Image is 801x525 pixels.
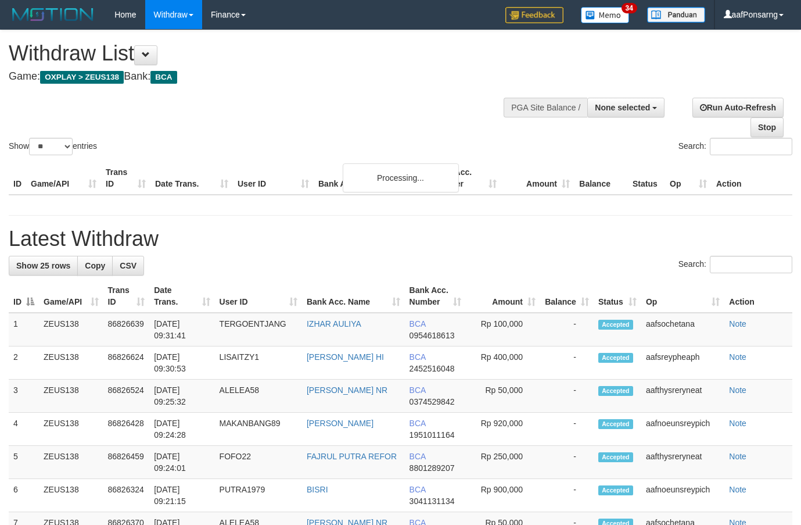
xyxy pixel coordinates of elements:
th: Date Trans. [150,162,233,195]
th: ID [9,162,26,195]
img: panduan.png [647,7,705,23]
a: Note [729,419,746,428]
a: Run Auto-Refresh [692,98,784,117]
th: Action [724,280,792,313]
td: aafthysreryneat [641,380,724,413]
a: Note [729,452,746,461]
span: Accepted [598,419,633,429]
td: LISAITZY1 [215,347,302,380]
a: FAJRUL PUTRA REFOR [307,452,397,461]
td: 3 [9,380,39,413]
td: MAKANBANG89 [215,413,302,446]
td: - [540,413,594,446]
img: Button%20Memo.svg [581,7,630,23]
span: Accepted [598,452,633,462]
td: [DATE] 09:24:28 [149,413,214,446]
td: 4 [9,413,39,446]
a: Copy [77,256,113,276]
td: [DATE] 09:21:15 [149,479,214,512]
label: Show entries [9,138,97,155]
th: User ID [233,162,314,195]
td: ZEUS138 [39,313,103,347]
a: Show 25 rows [9,256,78,276]
td: aafthysreryneat [641,446,724,479]
td: ZEUS138 [39,380,103,413]
td: 86826524 [103,380,150,413]
td: aafnoeunsreypich [641,413,724,446]
span: None selected [595,103,650,112]
td: - [540,446,594,479]
td: Rp 400,000 [466,347,540,380]
img: Feedback.jpg [505,7,563,23]
a: CSV [112,256,144,276]
img: MOTION_logo.png [9,6,97,23]
td: aafsreypheaph [641,347,724,380]
td: ZEUS138 [39,446,103,479]
th: Balance: activate to sort column ascending [540,280,594,313]
td: - [540,347,594,380]
span: OXPLAY > ZEUS138 [40,71,124,84]
input: Search: [710,138,792,155]
div: Processing... [343,163,459,192]
td: Rp 920,000 [466,413,540,446]
td: aafnoeunsreypich [641,479,724,512]
th: Bank Acc. Number [428,162,501,195]
a: Note [729,319,746,328]
td: - [540,313,594,347]
span: Accepted [598,485,633,495]
th: User ID: activate to sort column ascending [215,280,302,313]
td: Rp 50,000 [466,380,540,413]
a: [PERSON_NAME] HI [307,352,384,362]
td: - [540,380,594,413]
select: Showentries [29,138,73,155]
th: Bank Acc. Name [314,162,428,195]
input: Search: [710,256,792,273]
td: FOFO22 [215,446,302,479]
th: Balance [574,162,628,195]
th: Action [712,162,792,195]
td: 86826459 [103,446,150,479]
span: Copy 3041131134 to clipboard [410,497,455,506]
td: [DATE] 09:24:01 [149,446,214,479]
span: Accepted [598,386,633,396]
a: Note [729,352,746,362]
span: BCA [150,71,177,84]
th: Game/API [26,162,101,195]
label: Search: [678,138,792,155]
span: Copy 2452516048 to clipboard [410,364,455,373]
span: Show 25 rows [16,261,70,270]
h4: Game: Bank: [9,71,522,83]
span: Copy 1951011164 to clipboard [410,430,455,440]
td: aafsochetana [641,313,724,347]
span: Accepted [598,353,633,363]
td: 2 [9,347,39,380]
a: IZHAR AULIYA [307,319,361,328]
th: Trans ID: activate to sort column ascending [103,280,150,313]
a: Stop [750,117,784,137]
td: 1 [9,313,39,347]
th: Amount [501,162,574,195]
td: [DATE] 09:31:41 [149,313,214,347]
td: - [540,479,594,512]
td: 86826428 [103,413,150,446]
td: [DATE] 09:30:53 [149,347,214,380]
td: 5 [9,446,39,479]
span: CSV [120,261,137,270]
a: [PERSON_NAME] [307,419,373,428]
th: Date Trans.: activate to sort column ascending [149,280,214,313]
span: Copy 0954618613 to clipboard [410,331,455,340]
a: BISRI [307,485,328,494]
td: PUTRA1979 [215,479,302,512]
td: [DATE] 09:25:32 [149,380,214,413]
span: BCA [410,352,426,362]
span: Copy 0374529842 to clipboard [410,397,455,406]
span: BCA [410,452,426,461]
h1: Latest Withdraw [9,227,792,251]
td: 86826324 [103,479,150,512]
th: Game/API: activate to sort column ascending [39,280,103,313]
td: ZEUS138 [39,413,103,446]
div: PGA Site Balance / [504,98,587,117]
th: Trans ID [101,162,150,195]
td: Rp 900,000 [466,479,540,512]
td: 86826639 [103,313,150,347]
